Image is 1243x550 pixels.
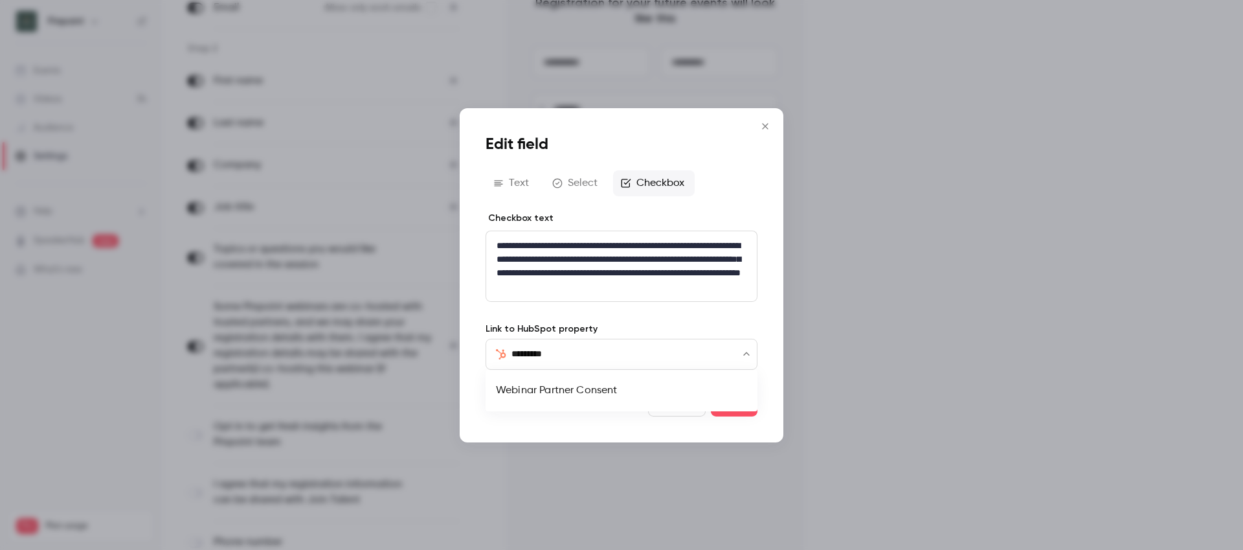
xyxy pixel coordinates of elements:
[486,211,554,224] label: Checkbox text
[486,133,757,154] h1: Edit field
[486,375,757,406] li: Webinar Partner Consent
[613,170,695,196] button: Checkbox
[752,113,778,139] button: Close
[486,170,539,196] button: Text
[486,322,757,335] label: Link to HubSpot property
[740,348,753,361] button: Close
[486,231,757,301] div: editor
[544,170,608,196] button: Select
